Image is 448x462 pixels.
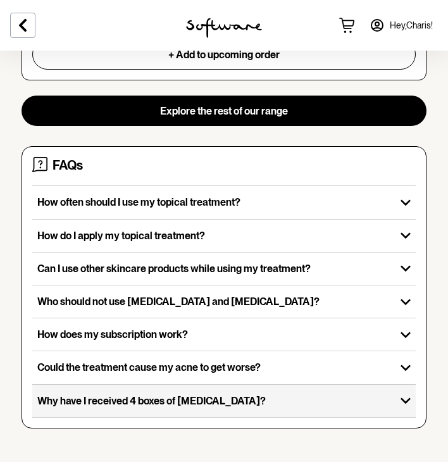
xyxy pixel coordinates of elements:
[168,49,280,61] span: + Add to upcoming order
[32,186,416,218] button: How often should I use my topical treatment?
[32,39,416,70] button: + Add to upcoming order
[32,220,416,252] button: How do I apply my topical treatment?
[37,230,390,242] p: How do I apply my topical treatment?
[53,159,83,171] h4: FAQs
[32,253,416,285] button: Can I use other skincare products while using my treatment?
[160,105,288,117] span: Explore the rest of our range
[186,18,262,38] img: software logo
[32,351,416,384] button: Could the treatment cause my acne to get worse?
[22,96,426,126] button: Explore the rest of our range
[32,318,416,351] button: How does my subscription work?
[390,20,433,31] span: Hey, Charis !
[32,385,416,417] button: Why have I received 4 boxes of [MEDICAL_DATA]?
[37,361,390,373] p: Could the treatment cause my acne to get worse?
[37,263,390,275] p: Can I use other skincare products while using my treatment?
[37,328,390,340] p: How does my subscription work?
[37,196,390,208] p: How often should I use my topical treatment?
[37,395,390,407] p: Why have I received 4 boxes of [MEDICAL_DATA]?
[32,285,416,318] button: Who should not use [MEDICAL_DATA] and [MEDICAL_DATA]?
[362,10,440,41] a: Hey,Charis!
[37,296,390,308] p: Who should not use [MEDICAL_DATA] and [MEDICAL_DATA]?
